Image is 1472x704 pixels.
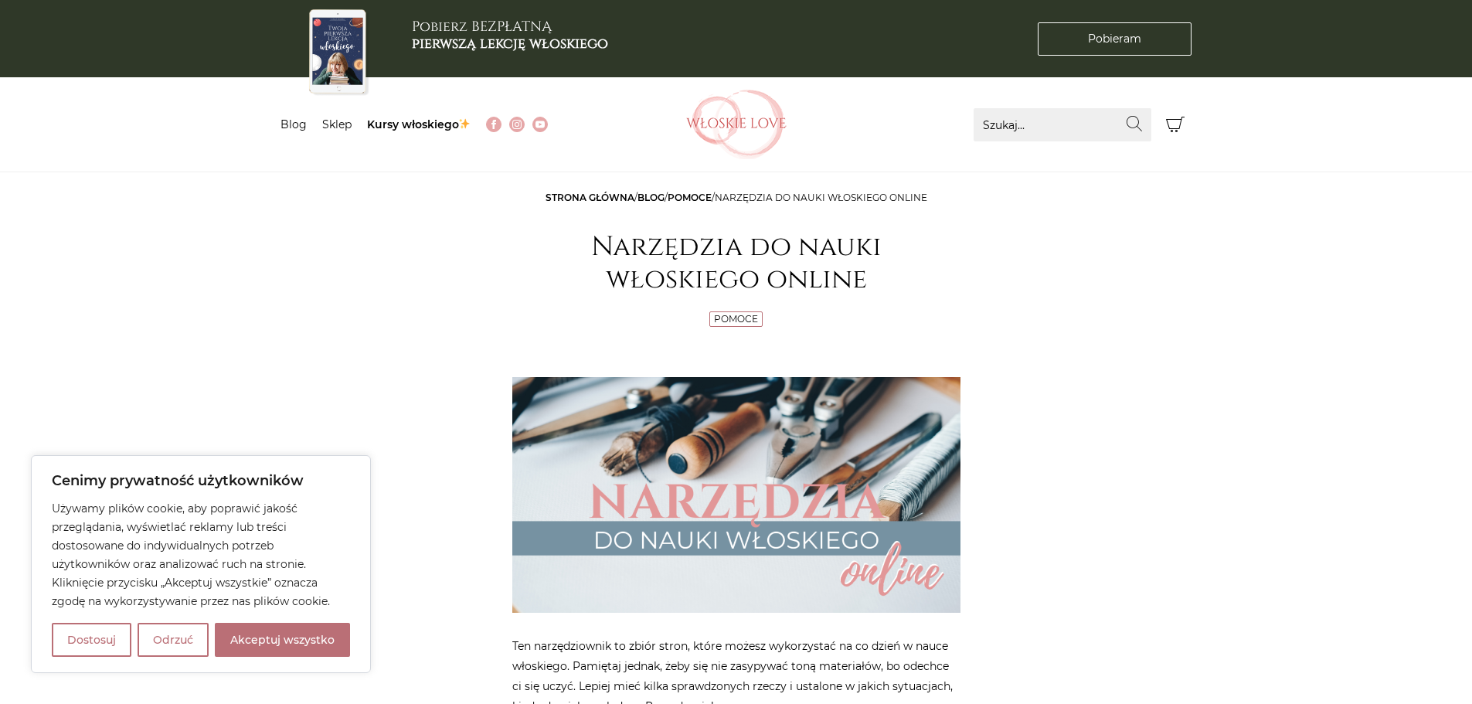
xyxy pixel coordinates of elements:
[546,192,634,203] a: Strona główna
[714,313,758,325] a: Pomoce
[1088,31,1141,47] span: Pobieram
[668,192,712,203] a: Pomoce
[412,19,608,52] h3: Pobierz BEZPŁATNĄ
[546,192,927,203] span: / / /
[367,117,471,131] a: Kursy włoskiego
[974,108,1151,141] input: Szukaj...
[412,34,608,53] b: pierwszą lekcję włoskiego
[52,499,350,610] p: Używamy plików cookie, aby poprawić jakość przeglądania, wyświetlać reklamy lub treści dostosowan...
[280,117,307,131] a: Blog
[215,623,350,657] button: Akceptuj wszystko
[1038,22,1192,56] a: Pobieram
[637,192,665,203] a: Blog
[138,623,209,657] button: Odrzuć
[686,90,787,159] img: Włoskielove
[512,231,960,296] h1: Narzędzia do nauki włoskiego online
[1159,108,1192,141] button: Koszyk
[52,623,131,657] button: Dostosuj
[52,471,350,490] p: Cenimy prywatność użytkowników
[322,117,352,131] a: Sklep
[459,118,470,129] img: ✨
[715,192,927,203] span: Narzędzia do nauki włoskiego online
